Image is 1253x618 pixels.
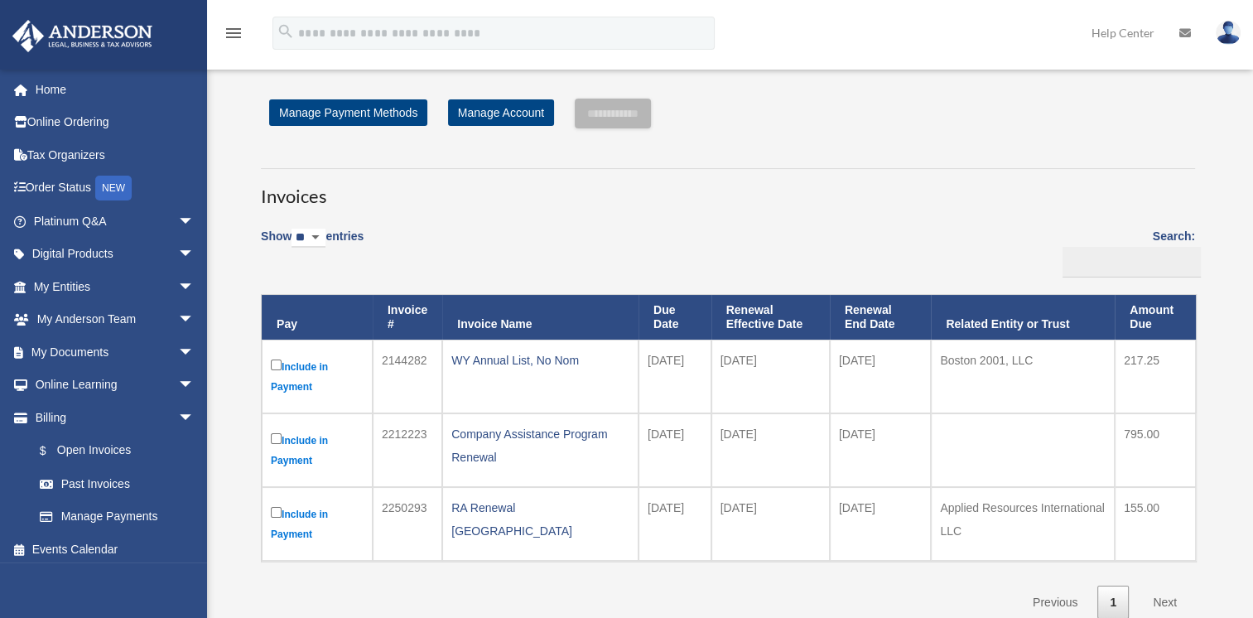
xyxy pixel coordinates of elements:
[277,22,295,41] i: search
[12,401,211,434] a: Billingarrow_drop_down
[639,340,711,413] td: [DATE]
[1115,340,1196,413] td: 217.25
[373,413,442,487] td: 2212223
[271,504,364,544] label: Include in Payment
[373,295,442,340] th: Invoice #: activate to sort column ascending
[271,430,364,471] label: Include in Payment
[23,467,211,500] a: Past Invoices
[23,434,203,468] a: $Open Invoices
[1216,21,1241,45] img: User Pic
[711,413,830,487] td: [DATE]
[12,238,219,271] a: Digital Productsarrow_drop_down
[830,295,931,340] th: Renewal End Date: activate to sort column ascending
[830,487,931,561] td: [DATE]
[931,487,1115,561] td: Applied Resources International LLC
[12,369,219,402] a: Online Learningarrow_drop_down
[271,360,282,370] input: Include in Payment
[830,413,931,487] td: [DATE]
[639,413,711,487] td: [DATE]
[931,340,1115,413] td: Boston 2001, LLC
[451,349,629,372] div: WY Annual List, No Nom
[12,171,219,205] a: Order StatusNEW
[373,487,442,561] td: 2250293
[639,295,711,340] th: Due Date: activate to sort column ascending
[178,205,211,239] span: arrow_drop_down
[261,226,364,264] label: Show entries
[12,138,219,171] a: Tax Organizers
[292,229,325,248] select: Showentries
[1057,226,1195,278] label: Search:
[178,270,211,304] span: arrow_drop_down
[830,340,931,413] td: [DATE]
[639,487,711,561] td: [DATE]
[12,73,219,106] a: Home
[1115,295,1196,340] th: Amount Due: activate to sort column ascending
[178,336,211,369] span: arrow_drop_down
[451,496,629,543] div: RA Renewal [GEOGRAPHIC_DATA]
[12,336,219,369] a: My Documentsarrow_drop_down
[12,106,219,139] a: Online Ordering
[269,99,427,126] a: Manage Payment Methods
[271,433,282,444] input: Include in Payment
[262,295,373,340] th: Pay: activate to sort column descending
[711,340,830,413] td: [DATE]
[12,533,219,566] a: Events Calendar
[1115,413,1196,487] td: 795.00
[451,422,629,469] div: Company Assistance Program Renewal
[178,303,211,337] span: arrow_drop_down
[271,356,364,397] label: Include in Payment
[224,29,243,43] a: menu
[12,205,219,238] a: Platinum Q&Aarrow_drop_down
[224,23,243,43] i: menu
[12,303,219,336] a: My Anderson Teamarrow_drop_down
[373,340,442,413] td: 2144282
[23,500,211,534] a: Manage Payments
[49,441,57,461] span: $
[95,176,132,200] div: NEW
[261,168,1195,210] h3: Invoices
[7,20,157,52] img: Anderson Advisors Platinum Portal
[271,507,282,518] input: Include in Payment
[1115,487,1196,561] td: 155.00
[448,99,554,126] a: Manage Account
[178,369,211,403] span: arrow_drop_down
[931,295,1115,340] th: Related Entity or Trust: activate to sort column ascending
[178,401,211,435] span: arrow_drop_down
[1063,247,1201,278] input: Search:
[178,238,211,272] span: arrow_drop_down
[711,295,830,340] th: Renewal Effective Date: activate to sort column ascending
[711,487,830,561] td: [DATE]
[12,270,219,303] a: My Entitiesarrow_drop_down
[442,295,639,340] th: Invoice Name: activate to sort column ascending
